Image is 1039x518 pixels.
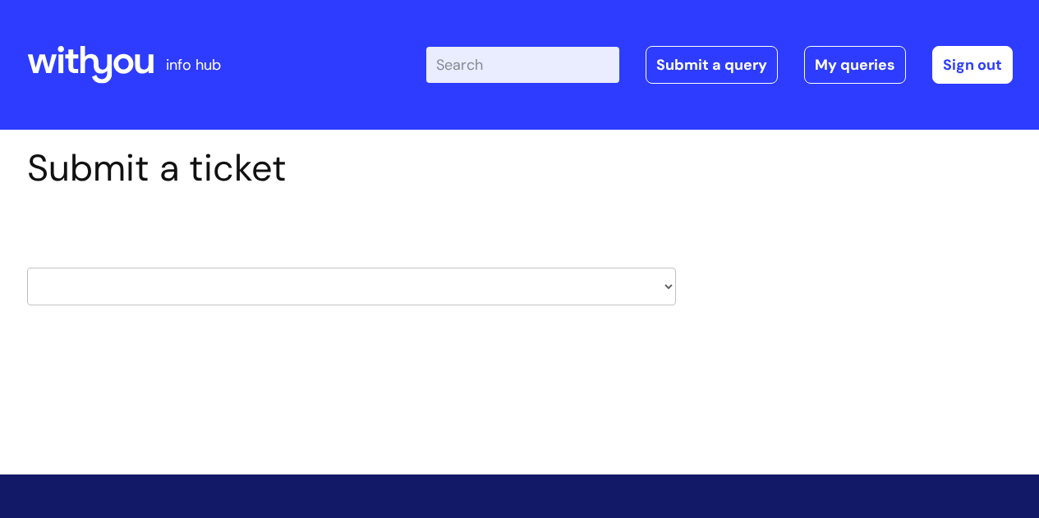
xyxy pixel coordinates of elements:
input: Search [426,47,619,83]
a: Sign out [932,46,1013,84]
div: | - [426,46,1013,84]
p: info hub [166,52,221,78]
a: My queries [804,46,906,84]
h1: Submit a ticket [27,146,676,190]
a: Submit a query [646,46,778,84]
